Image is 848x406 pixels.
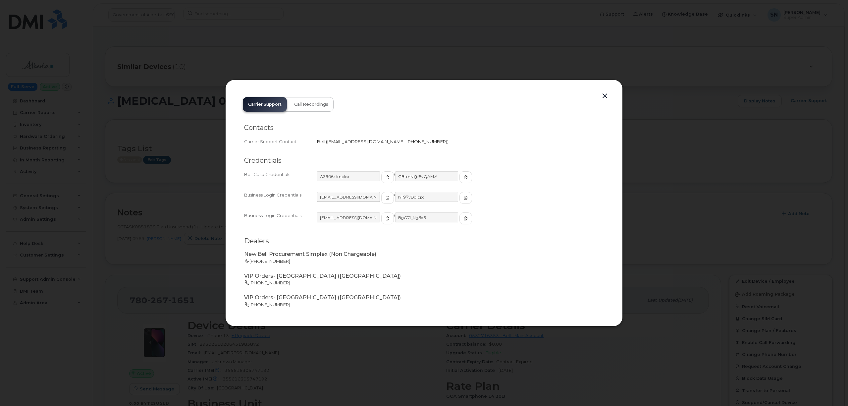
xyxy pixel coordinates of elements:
button: copy to clipboard [381,171,394,183]
p: New Bell Procurement Simplex (Non Chargeable) [244,251,604,258]
div: / [317,171,604,189]
span: Bell [317,139,325,144]
div: Bell Caso Credentials [244,171,317,189]
h2: Contacts [244,124,604,132]
div: Carrier Support Contact [244,139,317,145]
p: [PHONE_NUMBER] [244,302,604,308]
button: copy to clipboard [459,212,472,224]
h2: Dealers [244,237,604,245]
h2: Credentials [244,156,604,165]
div: Business Login Credentials [244,192,317,210]
div: / [317,212,604,230]
button: copy to clipboard [459,192,472,204]
span: [EMAIL_ADDRESS][DOMAIN_NAME] [327,139,406,144]
button: copy to clipboard [381,192,394,204]
p: VIP Orders- [GEOGRAPHIC_DATA] ([GEOGRAPHIC_DATA]) [244,294,604,302]
button: copy to clipboard [381,212,394,224]
span: Call Recordings [294,102,328,107]
p: [PHONE_NUMBER] [244,258,604,264]
div: / [317,192,604,210]
p: VIP Orders- [GEOGRAPHIC_DATA] ([GEOGRAPHIC_DATA]) [244,272,604,280]
button: copy to clipboard [459,171,472,183]
p: [PHONE_NUMBER] [244,280,604,286]
div: Business Login Credentials [244,212,317,230]
span: [PHONE_NUMBER] [406,139,447,144]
